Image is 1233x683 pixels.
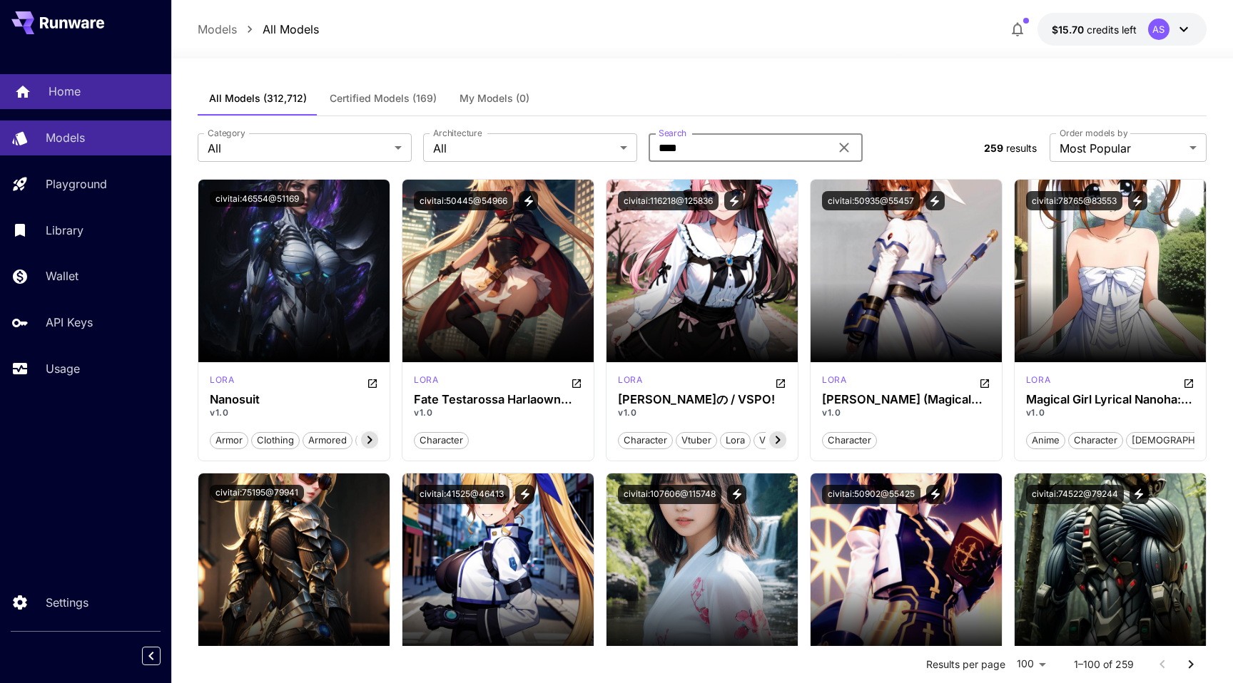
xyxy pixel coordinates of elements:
button: Open in CivitAI [979,374,990,391]
button: View trigger words [1130,485,1149,504]
div: SD 1.5 [210,374,234,391]
p: v1.0 [618,406,786,419]
p: lora [210,374,234,386]
button: clothing [251,431,300,449]
button: Go to next page [1177,650,1205,679]
button: civitai:78765@83553 [1026,191,1122,210]
span: character [619,433,672,448]
button: View trigger words [515,485,534,504]
button: civitai:50445@54966 [414,191,513,210]
label: Search [659,127,686,139]
nav: breadcrumb [198,21,319,38]
div: SD 1.5 [1026,374,1050,391]
div: Fate Testarossa Harlaown (Magical Girl Lyrical Nanoha) 菲特·泰斯塔罗莎 （魔法少女奈叶） [414,393,582,406]
div: Tachibana Hinano 橘ひなの / VSPO! [618,393,786,406]
button: civitai:41525@46413 [414,485,509,504]
h3: Nanosuit [210,393,378,406]
p: API Keys [46,314,93,331]
p: lora [414,374,438,386]
button: character [414,431,469,449]
span: All [433,140,614,157]
button: vtuber character [753,431,841,449]
div: SD 1.5 [822,374,846,391]
button: lora [720,431,751,449]
span: credits left [1087,24,1137,36]
p: Library [46,222,83,239]
h3: [PERSON_NAME] (Magical Girl Lyrical Nanoha) [PERSON_NAME] （魔法少女[PERSON_NAME]） [822,393,990,406]
p: v1.0 [210,406,378,419]
p: Usage [46,360,80,377]
div: Nanoha Takamachi (Magical Girl Lyrical Nanoha) 高町奈叶 （魔法少女奈叶） [822,393,990,406]
span: lora [721,433,750,448]
h3: Magical Girl Lyrical Nanoha: Official Art Ver. [1026,393,1194,406]
button: character [1068,431,1123,449]
button: Open in CivitAI [1183,374,1194,391]
button: View trigger words [724,191,744,210]
button: Open in CivitAI [571,374,582,391]
button: Open in CivitAI [367,374,378,391]
button: character [822,431,877,449]
button: civitai:50935@55457 [822,191,920,210]
p: lora [1026,374,1050,386]
a: All Models [263,21,319,38]
span: vtuber [676,433,716,448]
button: anime [1026,431,1065,449]
p: Wallet [46,267,78,284]
button: Open in CivitAI [775,374,786,391]
p: Playground [46,175,107,192]
h3: [PERSON_NAME]の / VSPO! [618,393,786,406]
button: armor [210,431,248,449]
p: Models [46,129,85,146]
span: armor [210,433,248,448]
div: 100 [1011,654,1051,674]
label: Order models by [1060,127,1127,139]
p: Settings [46,594,88,611]
p: Results per page [926,657,1005,672]
span: crysis [356,433,394,448]
span: $15.70 [1052,24,1087,36]
p: v1.0 [822,406,990,419]
button: civitai:50902@55425 [822,485,920,504]
p: Home [49,83,81,100]
span: Most Popular [1060,140,1184,157]
button: View trigger words [926,485,945,504]
span: All Models (312,712) [209,92,307,105]
span: All [208,140,389,157]
span: Certified Models (169) [330,92,437,105]
button: civitai:107606@115748 [618,485,721,504]
p: v1.0 [414,406,582,419]
div: AS [1148,19,1169,40]
p: lora [822,374,846,386]
h3: Fate Testarossa Harlaown (Magical Girl Lyrical Nanoha) [PERSON_NAME] （魔法少女[PERSON_NAME]） [414,393,582,406]
button: civitai:46554@51169 [210,191,305,207]
span: vtuber character [754,433,841,448]
button: $15.69974AS [1037,13,1207,46]
button: crysis [355,431,395,449]
span: armored [303,433,352,448]
span: 259 [984,142,1003,154]
button: vtuber [676,431,717,449]
div: SD 1.5 [414,374,438,391]
span: results [1006,142,1037,154]
button: View trigger words [1128,191,1147,210]
button: civitai:74522@79244 [1026,485,1124,504]
button: Collapse sidebar [142,647,161,665]
button: civitai:75195@79941 [210,485,304,500]
p: lora [618,374,642,386]
label: Architecture [433,127,482,139]
span: My Models (0) [460,92,529,105]
span: clothing [252,433,299,448]
span: anime [1027,433,1065,448]
button: civitai:116218@125836 [618,191,719,210]
button: character [618,431,673,449]
button: View trigger words [727,485,746,504]
label: Category [208,127,245,139]
div: Collapse sidebar [153,643,171,669]
span: character [1069,433,1122,448]
a: Models [198,21,237,38]
span: character [823,433,876,448]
